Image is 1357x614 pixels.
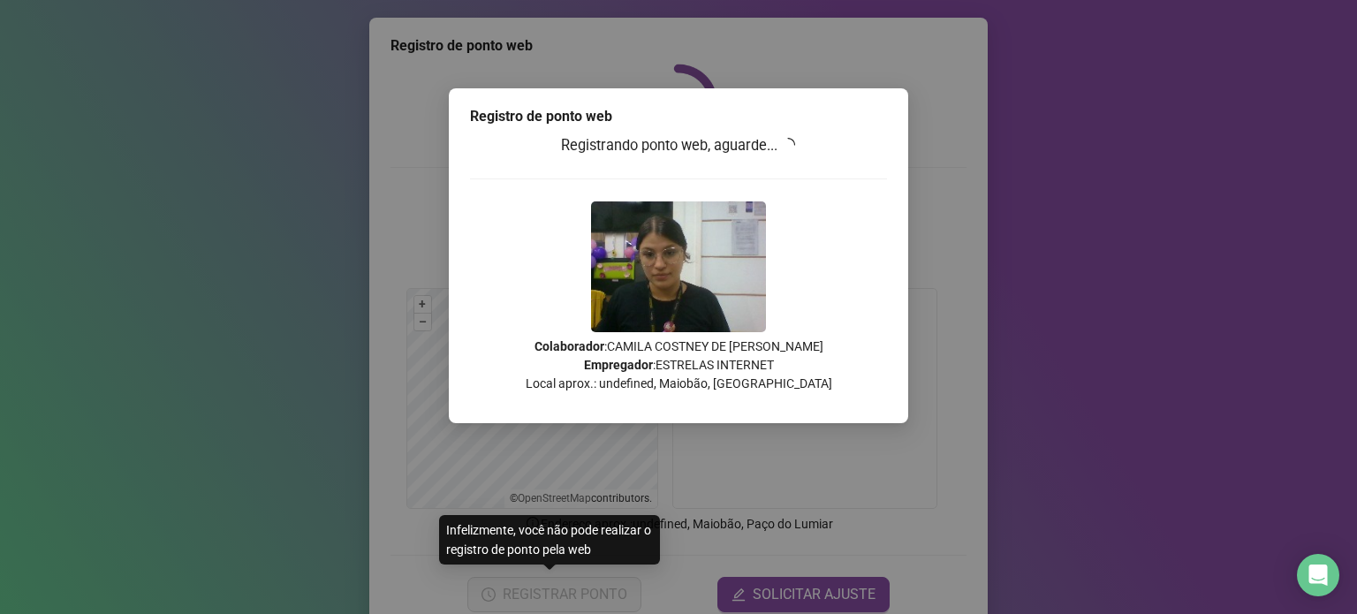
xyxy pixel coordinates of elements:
[470,337,887,393] p: : CAMILA COSTNEY DE [PERSON_NAME] : ESTRELAS INTERNET Local aprox.: undefined, Maiobão, [GEOGRAPH...
[591,201,766,332] img: 9k=
[584,358,653,372] strong: Empregador
[1297,554,1339,596] div: Open Intercom Messenger
[781,138,795,152] span: loading
[439,515,660,565] div: Infelizmente, você não pode realizar o registro de ponto pela web
[534,339,604,353] strong: Colaborador
[470,134,887,157] h3: Registrando ponto web, aguarde...
[470,106,887,127] div: Registro de ponto web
